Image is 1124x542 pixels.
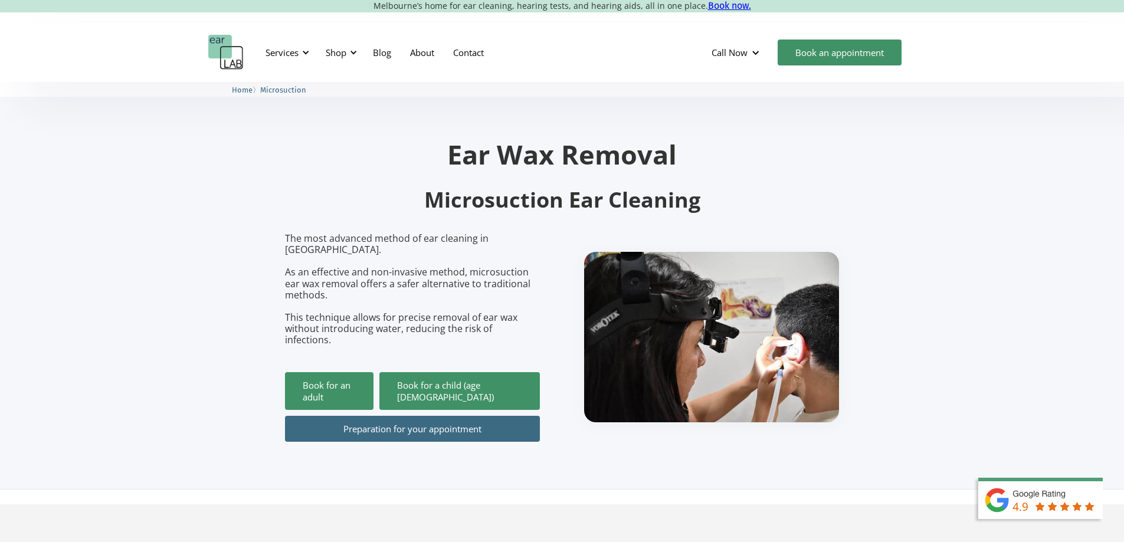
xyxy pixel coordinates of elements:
div: Call Now [702,35,772,70]
li: 〉 [232,84,260,96]
a: Book an appointment [778,40,902,65]
div: Shop [319,35,361,70]
h1: Ear Wax Removal [285,141,840,167]
div: Call Now [712,47,748,58]
a: home [208,35,244,70]
div: Shop [326,47,346,58]
a: Home [232,84,253,95]
div: Services [266,47,299,58]
img: boy getting ear checked. [584,252,839,422]
p: The most advanced method of ear cleaning in [GEOGRAPHIC_DATA]. As an effective and non-invasive m... [285,233,540,346]
span: Home [232,86,253,94]
a: Blog [363,35,401,70]
a: Preparation for your appointment [285,416,540,442]
a: Book for an adult [285,372,373,410]
a: Contact [444,35,493,70]
div: Services [258,35,313,70]
a: About [401,35,444,70]
span: Microsuction [260,86,306,94]
h2: Microsuction Ear Cleaning [285,186,840,214]
a: Microsuction [260,84,306,95]
a: Book for a child (age [DEMOGRAPHIC_DATA]) [379,372,540,410]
